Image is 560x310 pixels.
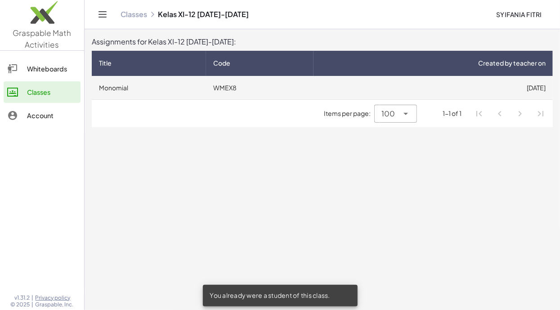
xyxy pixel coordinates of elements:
[4,81,81,103] a: Classes
[32,301,34,308] span: |
[13,28,72,49] span: Graspable Math Activities
[92,76,206,99] td: Monomial
[11,301,30,308] span: © 2025
[314,76,553,99] td: [DATE]
[27,87,77,97] div: Classes
[36,294,74,301] a: Privacy policy
[15,294,30,301] span: v1.31.2
[469,103,551,124] nav: Pagination Navigation
[381,108,395,119] span: 100
[27,63,77,74] div: Whiteboards
[213,58,230,68] span: Code
[206,76,314,99] td: WMEX8
[121,10,147,19] a: Classes
[489,6,549,22] button: Syifania Fitri
[4,58,81,80] a: Whiteboards
[99,58,112,68] span: Title
[203,285,358,306] div: You already were a student of this class.
[32,294,34,301] span: |
[324,109,374,118] span: Items per page:
[443,109,462,118] div: 1-1 of 1
[4,105,81,126] a: Account
[27,110,77,121] div: Account
[95,7,110,22] button: Toggle navigation
[36,301,74,308] span: Graspable, Inc.
[496,10,542,18] span: Syifania Fitri
[92,36,553,47] div: Assignments for Kelas XI-12 [DATE]-[DATE]:
[478,58,546,68] span: Created by teacher on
